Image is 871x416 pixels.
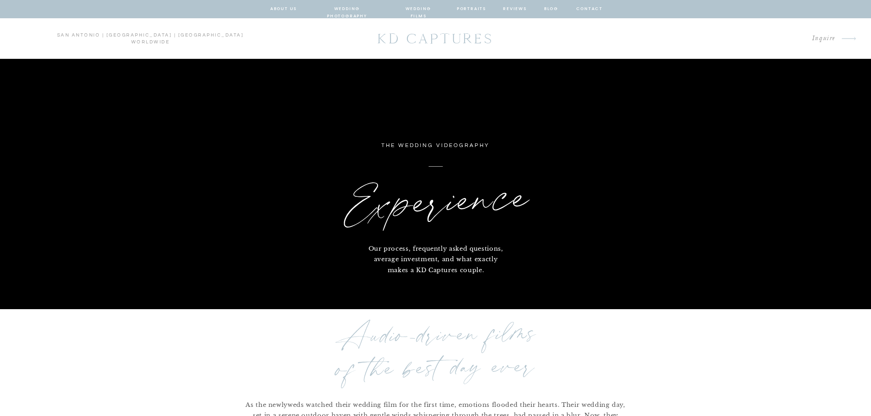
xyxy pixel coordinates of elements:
[365,243,507,274] p: Our process, frequently asked questions, average investment, and what exactly makes a KD Captures...
[457,5,486,13] a: portraits
[503,5,527,13] a: reviews
[268,315,604,397] p: Audio-driven films of the best day ever
[397,5,440,13] a: wedding films
[543,5,560,13] a: blog
[270,5,297,13] a: about us
[644,32,836,45] a: Inquire
[13,32,288,46] p: san antonio | [GEOGRAPHIC_DATA] | [GEOGRAPHIC_DATA] worldwide
[314,5,381,13] a: wedding photography
[263,166,609,243] h1: Experience
[576,5,602,13] a: contact
[361,141,510,151] p: the wedding videography
[373,26,499,51] a: KD CAPTURES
